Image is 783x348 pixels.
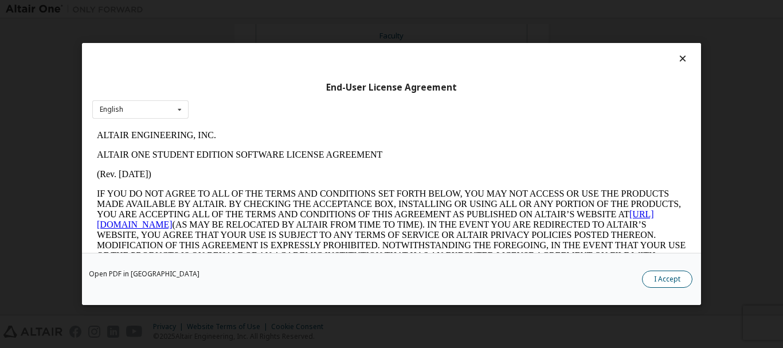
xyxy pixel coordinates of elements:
p: IF YOU DO NOT AGREE TO ALL OF THE TERMS AND CONDITIONS SET FORTH BELOW, YOU MAY NOT ACCESS OR USE... [5,63,594,146]
p: This Altair One Student Edition Software License Agreement (“Agreement”) is between Altair Engine... [5,155,594,196]
p: ALTAIR ENGINEERING, INC. [5,5,594,15]
div: English [100,106,123,113]
p: ALTAIR ONE STUDENT EDITION SOFTWARE LICENSE AGREEMENT [5,24,594,34]
p: (Rev. [DATE]) [5,44,594,54]
button: I Accept [642,271,692,288]
div: End-User License Agreement [92,82,691,93]
a: [URL][DOMAIN_NAME] [5,84,562,104]
a: Open PDF in [GEOGRAPHIC_DATA] [89,271,199,277]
